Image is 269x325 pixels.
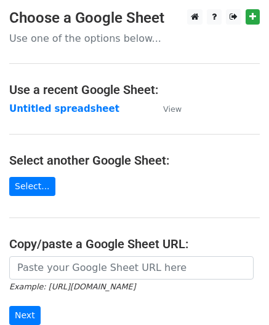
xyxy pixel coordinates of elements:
a: View [151,103,182,114]
h4: Use a recent Google Sheet: [9,82,260,97]
h3: Choose a Google Sheet [9,9,260,27]
input: Paste your Google Sheet URL here [9,256,254,280]
input: Next [9,306,41,325]
p: Use one of the options below... [9,32,260,45]
small: Example: [URL][DOMAIN_NAME] [9,282,135,291]
small: View [163,104,182,114]
h4: Copy/paste a Google Sheet URL: [9,237,260,251]
a: Untitled spreadsheet [9,103,119,114]
a: Select... [9,177,55,196]
h4: Select another Google Sheet: [9,153,260,168]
